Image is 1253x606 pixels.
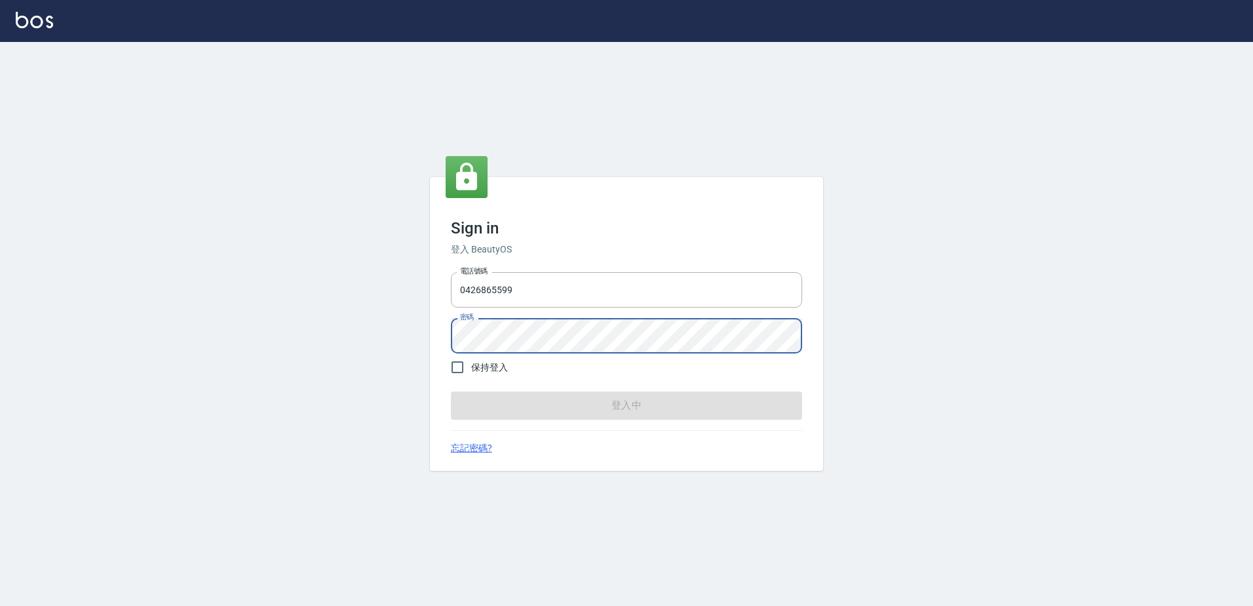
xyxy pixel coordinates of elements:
a: 忘記密碼? [451,441,492,455]
h3: Sign in [451,219,802,237]
img: Logo [16,12,53,28]
label: 密碼 [460,312,474,322]
span: 保持登入 [471,361,508,374]
h6: 登入 BeautyOS [451,243,802,256]
label: 電話號碼 [460,266,488,276]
